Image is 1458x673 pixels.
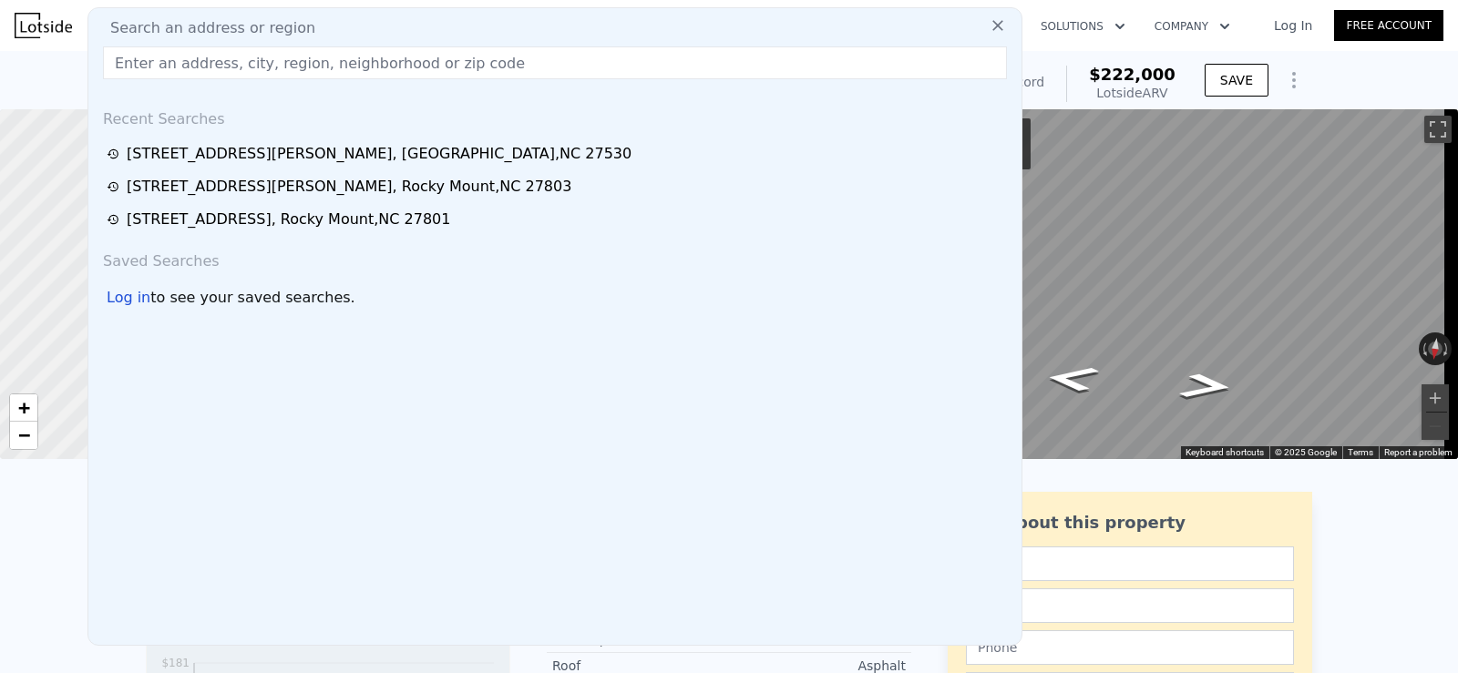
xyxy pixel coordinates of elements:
[1140,10,1245,43] button: Company
[96,17,315,39] span: Search an address or region
[966,546,1294,581] input: Name
[1419,332,1429,365] button: Rotate counterclockwise
[1252,16,1334,35] a: Log In
[107,287,150,309] div: Log in
[1089,65,1176,84] span: $222,000
[1089,84,1176,102] div: Lotside ARV
[161,657,190,669] tspan: $181
[1276,62,1312,98] button: Show Options
[107,209,1009,230] a: [STREET_ADDRESS], Rocky Mount,NC 27801
[1422,384,1449,412] button: Zoom in
[834,109,1458,459] div: Street View
[127,176,571,198] div: [STREET_ADDRESS][PERSON_NAME] , Rocky Mount , NC 27803
[107,143,1009,165] a: [STREET_ADDRESS][PERSON_NAME], [GEOGRAPHIC_DATA],NC 27530
[1348,447,1373,457] a: Terms (opens in new tab)
[18,396,30,419] span: +
[1424,116,1452,143] button: Toggle fullscreen view
[10,394,37,422] a: Zoom in
[15,13,72,38] img: Lotside
[96,236,1014,280] div: Saved Searches
[96,94,1014,138] div: Recent Searches
[1156,367,1257,405] path: Go West, Bunche Dr
[1275,447,1337,457] span: © 2025 Google
[150,287,354,309] span: to see your saved searches.
[10,422,37,449] a: Zoom out
[1022,360,1122,398] path: Go East, Bunche Dr
[1334,10,1443,41] a: Free Account
[1026,10,1140,43] button: Solutions
[1186,446,1264,459] button: Keyboard shortcuts
[127,143,631,165] div: [STREET_ADDRESS][PERSON_NAME] , [GEOGRAPHIC_DATA] , NC 27530
[966,510,1294,535] div: Ask about this property
[103,46,1007,79] input: Enter an address, city, region, neighborhood or zip code
[966,630,1294,665] input: Phone
[127,209,450,230] div: [STREET_ADDRESS] , Rocky Mount , NC 27801
[1205,64,1268,97] button: SAVE
[834,109,1458,459] div: Map
[1426,331,1444,366] button: Reset the view
[1422,413,1449,440] button: Zoom out
[107,176,1009,198] a: [STREET_ADDRESS][PERSON_NAME], Rocky Mount,NC 27803
[1384,447,1453,457] a: Report a problem
[966,588,1294,623] input: Email
[18,423,30,446] span: −
[1443,332,1453,365] button: Rotate clockwise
